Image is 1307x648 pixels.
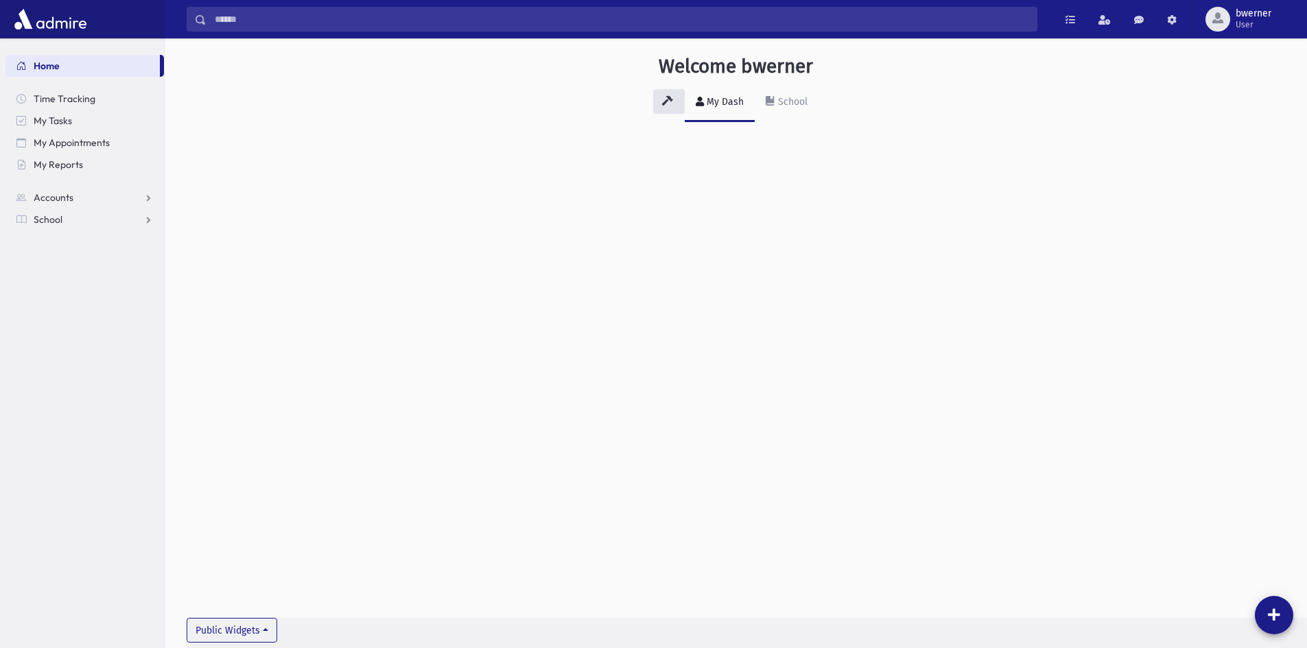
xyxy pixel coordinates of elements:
a: My Appointments [5,132,164,154]
div: School [775,96,808,108]
a: My Reports [5,154,164,176]
input: Search [207,7,1037,32]
span: My Appointments [34,136,110,149]
a: School [755,84,819,122]
span: My Tasks [34,115,72,127]
div: My Dash [704,96,744,108]
a: School [5,208,164,230]
span: bwerner [1236,8,1271,19]
span: Time Tracking [34,93,95,105]
span: School [34,213,62,226]
a: Time Tracking [5,88,164,110]
a: My Dash [685,84,755,122]
h3: Welcome bwerner [659,55,813,78]
span: Accounts [34,191,73,204]
a: My Tasks [5,110,164,132]
button: Public Widgets [187,618,277,643]
span: Home [34,60,60,72]
span: My Reports [34,158,83,171]
img: AdmirePro [11,5,90,33]
span: User [1236,19,1271,30]
a: Accounts [5,187,164,208]
a: Home [5,55,160,77]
